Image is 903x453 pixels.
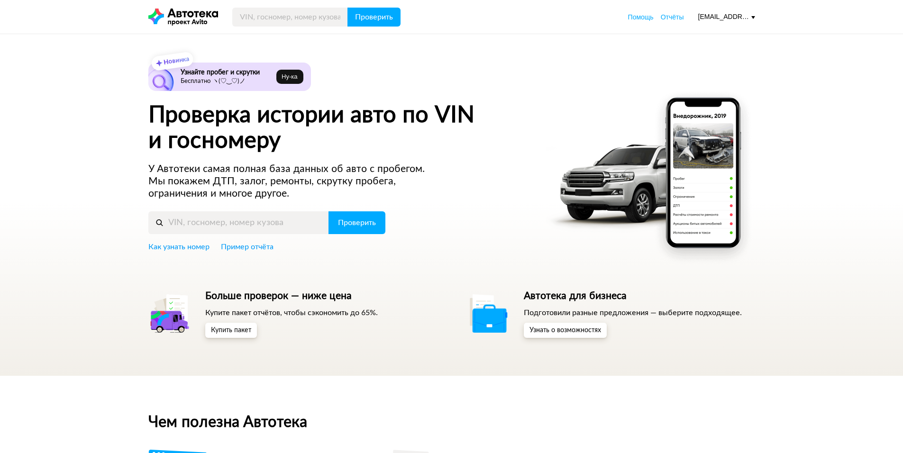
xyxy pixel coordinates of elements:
[338,219,376,226] span: Проверить
[148,211,329,234] input: VIN, госномер, номер кузова
[205,308,378,318] p: Купите пакет отчётов, чтобы сэкономить до 65%.
[232,8,348,27] input: VIN, госномер, номер кузова
[698,12,755,21] div: [EMAIL_ADDRESS][DOMAIN_NAME]
[661,12,684,22] a: Отчёты
[661,13,684,21] span: Отчёты
[628,12,654,22] a: Помощь
[148,163,443,200] p: У Автотеки самая полная база данных об авто с пробегом. Мы покажем ДТП, залог, ремонты, скрутку п...
[524,308,742,318] p: Подготовили разные предложения — выберите подходящее.
[347,8,401,27] button: Проверить
[524,290,742,302] h5: Автотека для бизнеса
[211,327,251,334] span: Купить пакет
[355,13,393,21] span: Проверить
[148,242,210,252] a: Как узнать номер
[628,13,654,21] span: Помощь
[282,73,297,81] span: Ну‑ка
[205,290,378,302] h5: Больше проверок — ниже цена
[148,414,755,431] h2: Чем полезна Автотека
[524,323,607,338] button: Узнать о возможностях
[221,242,274,252] a: Пример отчёта
[163,56,189,66] strong: Новинка
[328,211,385,234] button: Проверить
[529,327,601,334] span: Узнать о возможностях
[205,323,257,338] button: Купить пакет
[148,102,534,154] h1: Проверка истории авто по VIN и госномеру
[181,68,273,77] h6: Узнайте пробег и скрутки
[181,78,273,85] p: Бесплатно ヽ(♡‿♡)ノ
